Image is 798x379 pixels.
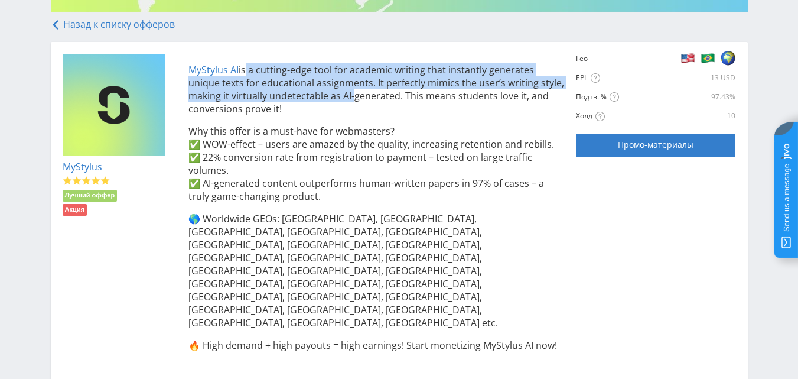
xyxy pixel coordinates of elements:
div: Холд [576,111,682,121]
a: MyStylus [63,160,102,173]
div: 13 USD [616,73,735,83]
div: Подтв. % [576,92,682,102]
img: b2e5cb7c326a8f2fba0c03a72091f869.png [680,50,695,66]
p: is a cutting-edge tool for academic writing that instantly generates unique texts for educational... [188,63,565,115]
div: EPL [576,73,614,83]
li: Лучший оффер [63,190,118,202]
a: MyStylus AI [188,63,239,76]
p: 🔥 High demand + high payouts = high earnings! Start monetizing MyStylus AI now! [188,339,565,352]
img: e836bfbd110e4da5150580c9a99ecb16.png [63,54,165,157]
span: Промо-материалы [618,140,693,150]
p: Why this offer is a must-have for webmasters? ✅ WOW-effect – users are amazed by the quality, inc... [188,125,565,203]
div: Гео [576,54,614,63]
img: 8ccb95d6cbc0ca5a259a7000f084d08e.png [721,50,735,66]
li: Акция [63,204,87,216]
div: 10 [684,111,735,121]
img: f6d4d8a03f8825964ffc357a2a065abb.png [701,50,715,66]
a: Промо-материалы [576,134,735,157]
a: Назад к списку офферов [51,18,175,31]
p: 🌎 Worldwide GEOs: [GEOGRAPHIC_DATA], [GEOGRAPHIC_DATA], [GEOGRAPHIC_DATA], [GEOGRAPHIC_DATA], [GE... [188,212,565,329]
div: 97.43% [684,92,735,102]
